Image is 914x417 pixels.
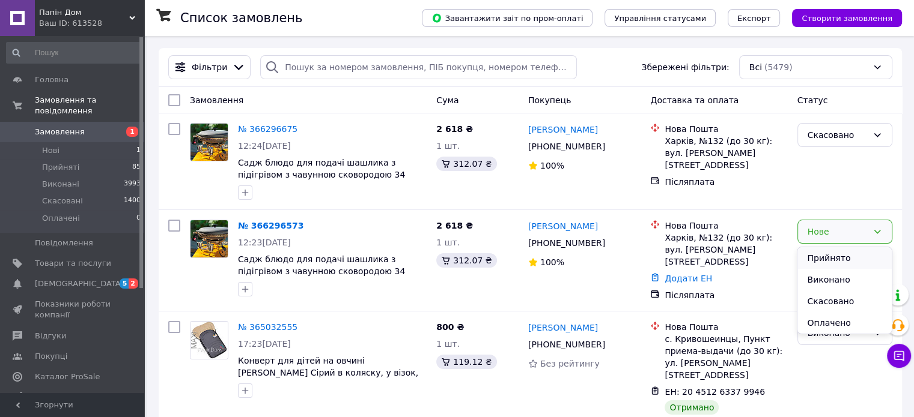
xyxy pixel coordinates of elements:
a: [PERSON_NAME] [528,322,598,334]
li: Оплачено [797,312,891,334]
div: 119.12 ₴ [436,355,496,369]
div: Післяплата [665,176,787,188]
span: Експорт [737,14,771,23]
input: Пошук [6,42,142,64]
span: Замовлення та повідомлення [35,95,144,116]
span: 1 [136,145,141,156]
li: Прийнято [797,247,891,269]
span: Аналітика [35,392,76,403]
span: Товари та послуги [35,258,111,269]
span: Покупець [528,95,571,105]
div: Нове [808,225,868,238]
div: Нова Пошта [665,123,787,135]
a: Конверт для дітей на овчині [PERSON_NAME] Сірий в коляску, у візок, санки [238,356,418,389]
span: 85 [132,162,141,173]
span: Без рейтингу [540,359,600,368]
span: 12:23[DATE] [238,238,291,247]
div: 312.07 ₴ [436,157,496,171]
div: 312.07 ₴ [436,253,496,268]
span: (5479) [764,62,793,72]
span: Збережені фільтри: [641,61,729,73]
span: Доставка та оплата [650,95,739,105]
span: Нові [42,145,59,156]
a: Садж блюдо для подачі шашлика з підігрівом з чавунною сковородою 34 Греція соус та чарка [238,254,405,288]
a: Фото товару [190,123,228,161]
div: [PHONE_NUMBER] [526,138,608,155]
div: Ваш ID: 613528 [39,18,144,29]
div: Отримано [665,400,719,415]
a: № 365032555 [238,322,297,332]
span: 800 ₴ [436,322,464,332]
span: Папін Дом [39,7,129,18]
span: 1 шт. [436,339,460,349]
span: 3993 [124,179,141,190]
div: Нова Пошта [665,321,787,333]
button: Завантажити звіт по пром-оплаті [422,9,593,27]
div: Харків, №132 (до 30 кг): вул. [PERSON_NAME][STREET_ADDRESS] [665,232,787,268]
span: Виконані [42,179,79,190]
span: 1 [126,127,138,137]
span: Прийняті [42,162,79,173]
span: Завантажити звіт по пром-оплаті [431,13,583,23]
img: Фото товару [190,322,228,359]
span: Управління статусами [614,14,706,23]
span: Замовлення [190,95,243,105]
div: Нова Пошта [665,220,787,232]
span: Замовлення [35,127,85,137]
span: 2 [129,278,138,289]
span: 1 шт. [436,238,460,247]
span: [DEMOGRAPHIC_DATA] [35,278,124,289]
div: Харків, №132 (до 30 кг): вул. [PERSON_NAME][STREET_ADDRESS] [665,135,787,171]
span: 100% [540,257,564,267]
span: Статус [797,95,828,105]
a: № 366296675 [238,124,297,134]
img: Фото товару [190,220,228,257]
span: Всі [749,61,762,73]
button: Чат з покупцем [887,344,911,368]
a: Створити замовлення [780,13,902,22]
span: Каталог ProSale [35,371,100,382]
span: Оплачені [42,213,80,224]
a: Садж блюдо для подачі шашлика з підігрівом з чавунною сковородою 34 Греція соус та чарка [238,158,405,191]
span: 0 [136,213,141,224]
span: Cума [436,95,459,105]
div: Післяплата [665,289,787,301]
span: 1 шт. [436,141,460,151]
a: Фото товару [190,321,228,359]
span: ЕН: 20 4512 6337 9946 [665,387,765,397]
span: Повідомлення [35,238,93,248]
div: Скасовано [808,128,868,142]
span: 17:23[DATE] [238,339,291,349]
button: Управління статусами [605,9,716,27]
a: [PERSON_NAME] [528,220,598,232]
a: № 366296573 [238,221,303,230]
span: 100% [540,161,564,170]
span: Покупці [35,351,67,362]
span: 2 618 ₴ [436,221,473,230]
span: 12:24[DATE] [238,141,291,151]
span: 2 618 ₴ [436,124,473,134]
span: 5 [120,278,129,289]
li: Виконано [797,269,891,290]
button: Експорт [728,9,781,27]
a: [PERSON_NAME] [528,124,598,136]
span: Відгуки [35,331,66,341]
span: Головна [35,74,69,85]
div: [PHONE_NUMBER] [526,235,608,251]
img: Фото товару [190,124,228,161]
button: Створити замовлення [792,9,902,27]
div: с. Кривошеинцы, Пункт приема-выдачи (до 30 кг): ул. [PERSON_NAME][STREET_ADDRESS] [665,333,787,381]
span: 1400 [124,196,141,206]
h1: Список замовлень [180,11,302,25]
span: Показники роботи компанії [35,299,111,320]
div: [PHONE_NUMBER] [526,336,608,353]
a: Додати ЕН [665,274,712,283]
li: Скасовано [797,290,891,312]
span: Фільтри [192,61,227,73]
span: Скасовані [42,196,83,206]
span: Створити замовлення [802,14,892,23]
